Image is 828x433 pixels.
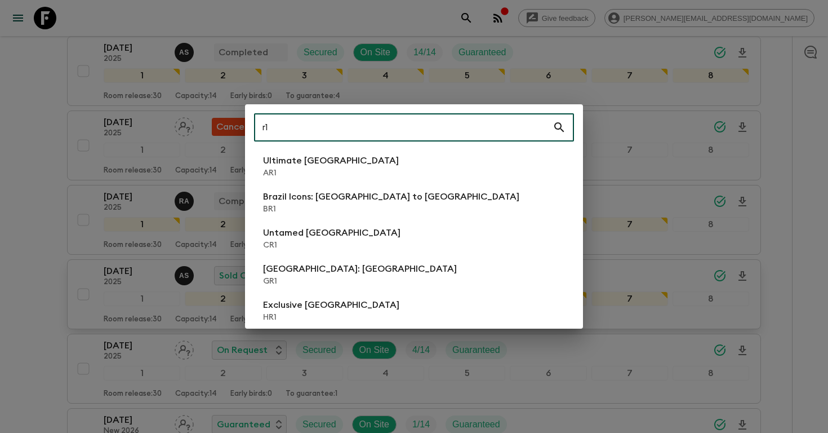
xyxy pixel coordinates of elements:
[263,204,519,215] p: BR1
[263,298,399,312] p: Exclusive [GEOGRAPHIC_DATA]
[263,190,519,204] p: Brazil Icons: [GEOGRAPHIC_DATA] to [GEOGRAPHIC_DATA]
[263,276,457,287] p: GR1
[263,312,399,323] p: HR1
[254,112,553,143] input: Search adventures...
[263,226,400,240] p: Untamed [GEOGRAPHIC_DATA]
[263,240,400,251] p: CR1
[263,154,399,167] p: Ultimate [GEOGRAPHIC_DATA]
[263,167,399,179] p: AR1
[263,262,457,276] p: [GEOGRAPHIC_DATA]: [GEOGRAPHIC_DATA]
